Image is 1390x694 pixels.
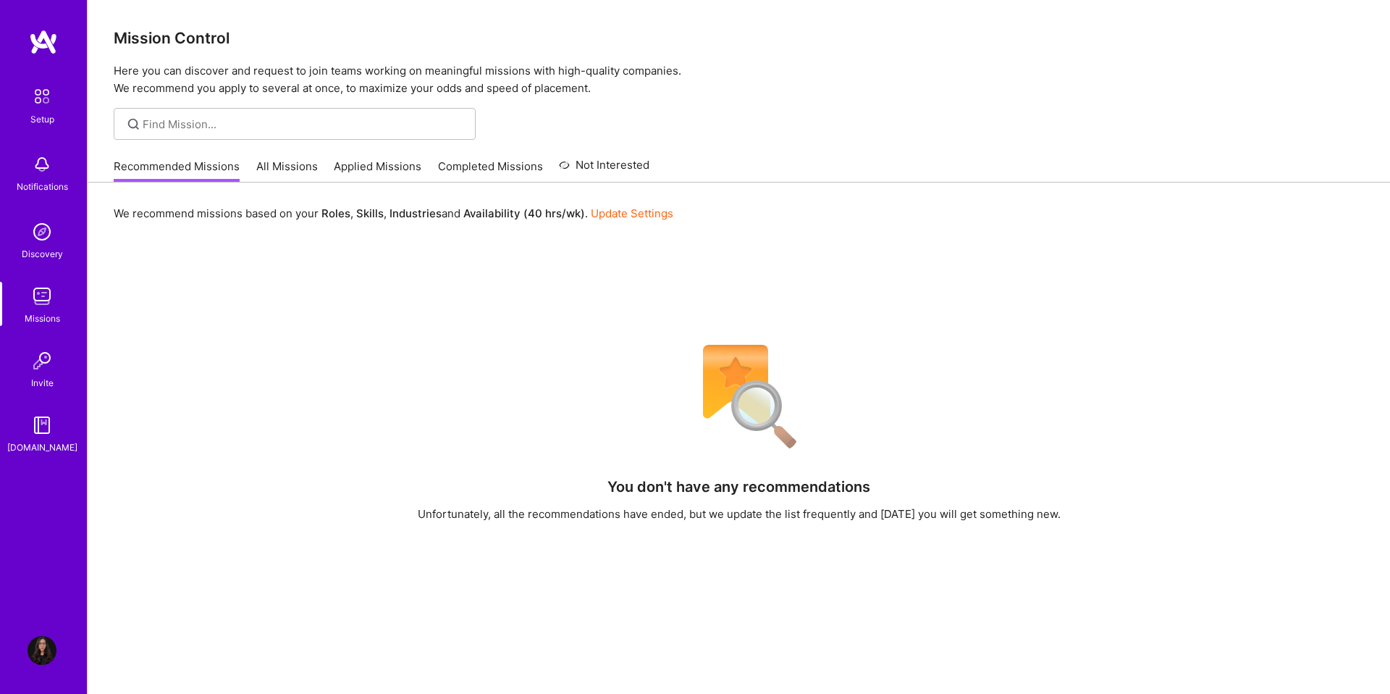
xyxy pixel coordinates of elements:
p: We recommend missions based on your , , and . [114,206,673,221]
img: setup [27,81,57,112]
div: [DOMAIN_NAME] [7,440,77,455]
a: Not Interested [559,156,649,183]
div: Missions [25,311,60,326]
img: teamwork [28,282,56,311]
div: Invite [31,375,54,390]
img: User Avatar [28,636,56,665]
img: discovery [28,217,56,246]
h4: You don't have any recommendations [607,478,870,496]
b: Roles [321,206,350,220]
i: icon SearchGrey [125,116,142,133]
img: Invite [28,346,56,375]
b: Industries [389,206,442,220]
b: Availability (40 hrs/wk) [463,206,585,220]
p: Here you can discover and request to join teams working on meaningful missions with high-quality ... [114,62,1364,97]
div: Discovery [22,246,63,262]
div: Unfortunately, all the recommendations have ended, but we update the list frequently and [DATE] y... [418,506,1061,522]
img: logo [29,29,58,55]
a: All Missions [256,159,318,183]
img: bell [28,150,56,179]
a: Recommended Missions [114,159,240,183]
a: Completed Missions [438,159,543,183]
img: guide book [28,411,56,440]
div: Notifications [17,179,68,194]
a: User Avatar [24,636,60,665]
a: Update Settings [591,206,673,220]
input: Find Mission... [143,117,465,132]
h3: Mission Control [114,29,1364,47]
img: No Results [678,335,801,459]
div: Setup [30,112,54,127]
b: Skills [356,206,384,220]
a: Applied Missions [334,159,421,183]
